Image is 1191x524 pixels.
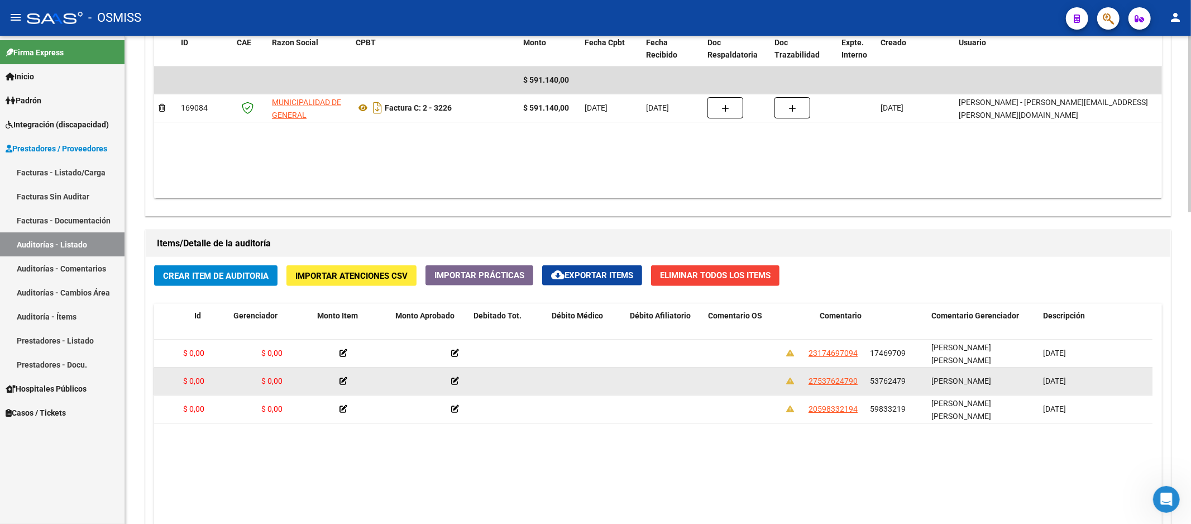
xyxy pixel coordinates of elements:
span: Doc Respaldatoria [707,38,758,60]
span: Importar Atenciones CSV [295,271,408,281]
i: Descargar documento [370,99,385,117]
datatable-header-cell: ID [176,31,232,68]
span: Inicio [6,70,34,83]
span: $ 0,00 [261,349,283,358]
span: Id [194,311,201,320]
mat-icon: cloud_download [551,268,565,282]
button: Eliminar Todos los Items [651,265,779,286]
span: 23174697094 [809,349,858,358]
datatable-header-cell: Monto Aprobado [391,304,469,353]
datatable-header-cell: Doc Trazabilidad [770,31,837,68]
span: Creado [881,38,906,47]
span: 169084 [181,103,208,112]
span: [PERSON_NAME] [931,377,991,385]
datatable-header-cell: Creado [876,31,954,68]
span: $ 0,00 [261,377,283,385]
mat-icon: person [1169,11,1182,24]
span: Débito Afiliatorio [630,311,691,320]
span: Comentario [820,311,862,320]
span: [DATE] [1043,377,1066,385]
span: [PERSON_NAME] [PERSON_NAME] [931,399,991,421]
span: [DATE] [1043,349,1066,358]
span: Exportar Items [551,270,633,280]
datatable-header-cell: CAE [232,31,267,68]
span: Descripción [1043,311,1085,320]
span: Comentario OS [708,311,762,320]
span: Fecha Recibido [646,38,677,60]
datatable-header-cell: Doc Respaldatoria [703,31,770,68]
strong: $ 591.140,00 [523,103,569,112]
span: $ 591.140,00 [523,75,569,84]
span: Prestadores / Proveedores [6,142,107,155]
datatable-header-cell: CPBT [351,31,519,68]
span: [PERSON_NAME] [PERSON_NAME] [931,343,991,365]
datatable-header-cell: Id [190,304,229,353]
datatable-header-cell: Usuario [954,31,1178,68]
datatable-header-cell: Comentario Gerenciador [927,304,1039,353]
datatable-header-cell: Gerenciador [229,304,313,353]
datatable-header-cell: Fecha Cpbt [580,31,642,68]
datatable-header-cell: Monto Item [313,304,391,353]
iframe: Intercom live chat [1153,486,1180,513]
span: Razon Social [272,38,318,47]
span: Débito Médico [552,311,603,320]
span: Expte. Interno [841,38,867,60]
datatable-header-cell: Fecha Recibido [642,31,703,68]
span: [DATE] [646,103,669,112]
datatable-header-cell: Comentario [815,304,927,353]
span: 20598332194 [809,404,858,413]
span: $ 0,00 [183,349,204,358]
span: Monto Item [317,311,358,320]
h1: Items/Detalle de la auditoría [157,235,1159,253]
span: 59833219 [870,404,906,413]
span: Padrón [6,94,41,107]
span: Firma Express [6,46,64,59]
span: Fecha Cpbt [585,38,625,47]
datatable-header-cell: Descripción [1039,304,1150,353]
datatable-header-cell: Monto [519,31,580,68]
span: Casos / Tickets [6,407,66,419]
span: ID [181,38,188,47]
span: $ 0,00 [183,404,204,413]
span: [PERSON_NAME] - [PERSON_NAME][EMAIL_ADDRESS][PERSON_NAME][DOMAIN_NAME] [959,98,1148,120]
span: [DATE] [881,103,903,112]
button: Crear Item de Auditoria [154,265,278,286]
span: Eliminar Todos los Items [660,270,771,280]
span: Monto Aprobado [395,311,455,320]
span: $ 0,00 [261,404,283,413]
span: Gerenciador [233,311,278,320]
span: Integración (discapacidad) [6,118,109,131]
button: Importar Prácticas [425,265,533,285]
datatable-header-cell: Afiliado Estado [1150,304,1173,353]
span: Monto [523,38,546,47]
span: Hospitales Públicos [6,383,87,395]
span: 27537624790 [809,377,858,385]
span: 53762479 [870,377,906,385]
span: $ 0,00 [183,377,204,385]
span: - OSMISS [88,6,141,30]
mat-icon: menu [9,11,22,24]
datatable-header-cell: Comentario OS [704,304,815,353]
span: Importar Prácticas [434,270,524,280]
span: Usuario [959,38,986,47]
button: Importar Atenciones CSV [286,265,417,286]
span: MUNICIPALIDAD DE GENERAL [PERSON_NAME] [272,98,341,132]
span: 17469709 [870,349,906,358]
button: Exportar Items [542,265,642,285]
span: Crear Item de Auditoria [163,271,269,281]
span: [DATE] [585,103,608,112]
span: CPBT [356,38,376,47]
span: Comentario Gerenciador [931,311,1019,320]
span: CAE [237,38,251,47]
datatable-header-cell: Débito Médico [547,304,625,353]
datatable-header-cell: Expte. Interno [837,31,876,68]
span: [DATE] [1043,404,1066,413]
datatable-header-cell: Debitado Tot. [469,304,547,353]
datatable-header-cell: Razon Social [267,31,351,68]
datatable-header-cell: Débito Afiliatorio [625,304,704,353]
span: Debitado Tot. [473,311,522,320]
strong: Factura C: 2 - 3226 [385,103,452,112]
span: Doc Trazabilidad [774,38,820,60]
